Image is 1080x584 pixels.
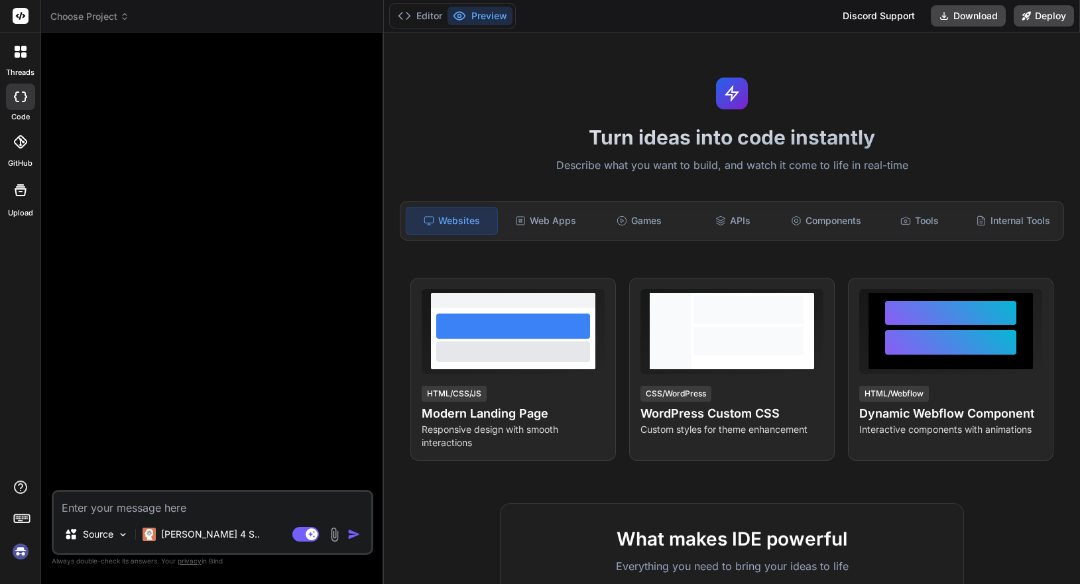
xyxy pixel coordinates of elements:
label: code [11,111,30,123]
p: Responsive design with smooth interactions [422,423,605,449]
div: Components [780,207,871,235]
p: Describe what you want to build, and watch it come to life in real-time [392,157,1072,174]
label: threads [6,67,34,78]
img: signin [9,540,32,563]
div: Websites [406,207,498,235]
img: Pick Models [117,529,129,540]
div: HTML/CSS/JS [422,386,487,402]
h1: Turn ideas into code instantly [392,125,1072,149]
img: icon [347,528,361,541]
div: Internal Tools [967,207,1058,235]
p: Everything you need to bring your ideas to life [522,558,942,574]
button: Deploy [1014,5,1074,27]
label: Upload [8,207,33,219]
p: Source [83,528,113,541]
span: Choose Project [50,10,129,23]
h4: Modern Landing Page [422,404,605,423]
span: privacy [178,557,202,565]
div: Discord Support [835,5,923,27]
div: Tools [874,207,965,235]
button: Preview [448,7,512,25]
button: Editor [392,7,448,25]
h2: What makes IDE powerful [522,525,942,553]
p: Always double-check its answers. Your in Bind [52,555,373,567]
h4: WordPress Custom CSS [640,404,823,423]
label: GitHub [8,158,32,169]
p: [PERSON_NAME] 4 S.. [161,528,260,541]
div: HTML/Webflow [859,386,929,402]
img: attachment [327,527,342,542]
h4: Dynamic Webflow Component [859,404,1042,423]
img: Claude 4 Sonnet [143,528,156,541]
p: Custom styles for theme enhancement [640,423,823,436]
div: CSS/WordPress [640,386,711,402]
div: Web Apps [501,207,591,235]
button: Download [931,5,1006,27]
div: Games [594,207,685,235]
p: Interactive components with animations [859,423,1042,436]
div: APIs [688,207,778,235]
